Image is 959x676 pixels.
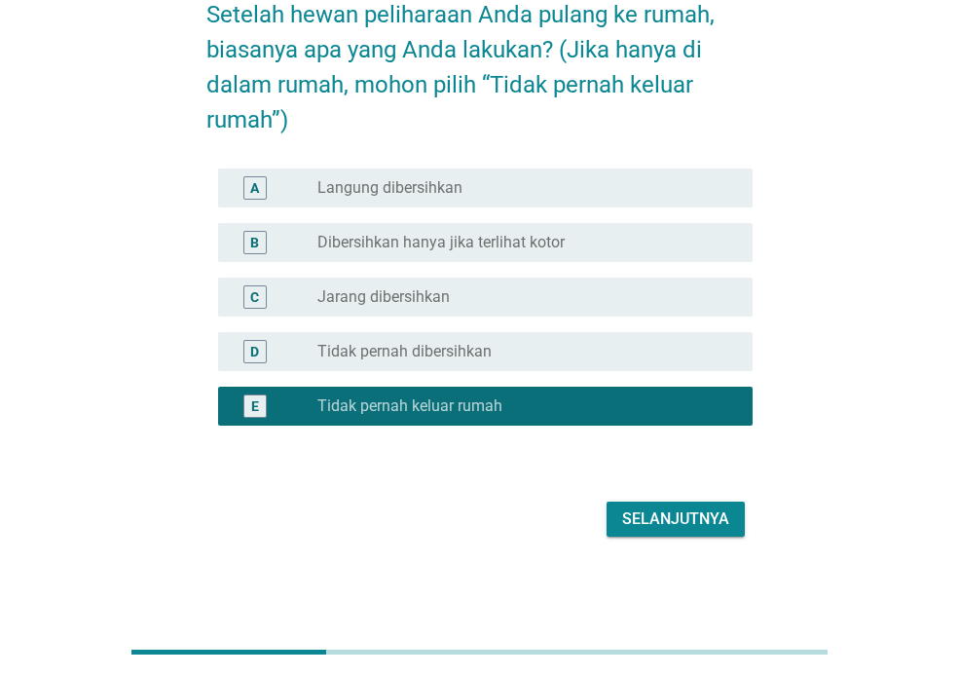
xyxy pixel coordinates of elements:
font: Tidak pernah dibersihkan [317,342,492,360]
button: Selanjutnya [607,502,745,537]
font: Langung dibersihkan [317,178,462,197]
font: E [251,397,259,413]
font: B [250,234,259,249]
font: Setelah hewan peliharaan Anda pulang ke rumah, biasanya apa yang Anda lakukan? (Jika hanya di dal... [206,1,720,133]
font: D [250,343,259,358]
font: Jarang dibersihkan [317,287,450,306]
font: Selanjutnya [622,509,729,528]
font: C [250,288,259,304]
font: A [250,179,259,195]
font: Tidak pernah keluar rumah [317,396,502,415]
font: Dibersihkan hanya jika terlihat kotor [317,233,565,251]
